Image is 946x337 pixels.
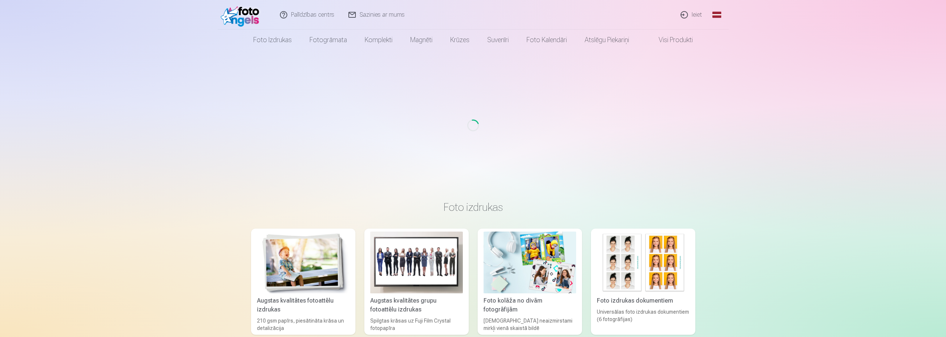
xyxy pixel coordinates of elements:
[481,296,579,314] div: Foto kolāža no divām fotogrāfijām
[257,232,350,293] img: Augstas kvalitātes fotoattēlu izdrukas
[478,30,518,50] a: Suvenīri
[594,308,692,332] div: Universālas foto izdrukas dokumentiem (6 fotogrāfijas)
[257,200,689,214] h3: Foto izdrukas
[576,30,638,50] a: Atslēgu piekariņi
[484,232,576,293] img: Foto kolāža no divām fotogrāfijām
[478,229,582,335] a: Foto kolāža no divām fotogrāfijāmFoto kolāža no divām fotogrāfijām[DEMOGRAPHIC_DATA] neaizmirstam...
[597,232,689,293] img: Foto izdrukas dokumentiem
[367,317,466,332] div: Spilgtas krāsas uz Fuji Film Crystal fotopapīra
[441,30,478,50] a: Krūzes
[221,3,263,27] img: /fa1
[254,317,352,332] div: 210 gsm papīrs, piesātināta krāsa un detalizācija
[401,30,441,50] a: Magnēti
[638,30,702,50] a: Visi produkti
[356,30,401,50] a: Komplekti
[481,317,579,332] div: [DEMOGRAPHIC_DATA] neaizmirstami mirkļi vienā skaistā bildē
[364,229,469,335] a: Augstas kvalitātes grupu fotoattēlu izdrukasAugstas kvalitātes grupu fotoattēlu izdrukasSpilgtas ...
[367,296,466,314] div: Augstas kvalitātes grupu fotoattēlu izdrukas
[251,229,355,335] a: Augstas kvalitātes fotoattēlu izdrukasAugstas kvalitātes fotoattēlu izdrukas210 gsm papīrs, piesā...
[370,232,463,293] img: Augstas kvalitātes grupu fotoattēlu izdrukas
[591,229,695,335] a: Foto izdrukas dokumentiemFoto izdrukas dokumentiemUniversālas foto izdrukas dokumentiem (6 fotogr...
[594,296,692,305] div: Foto izdrukas dokumentiem
[244,30,301,50] a: Foto izdrukas
[518,30,576,50] a: Foto kalendāri
[301,30,356,50] a: Fotogrāmata
[254,296,352,314] div: Augstas kvalitātes fotoattēlu izdrukas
